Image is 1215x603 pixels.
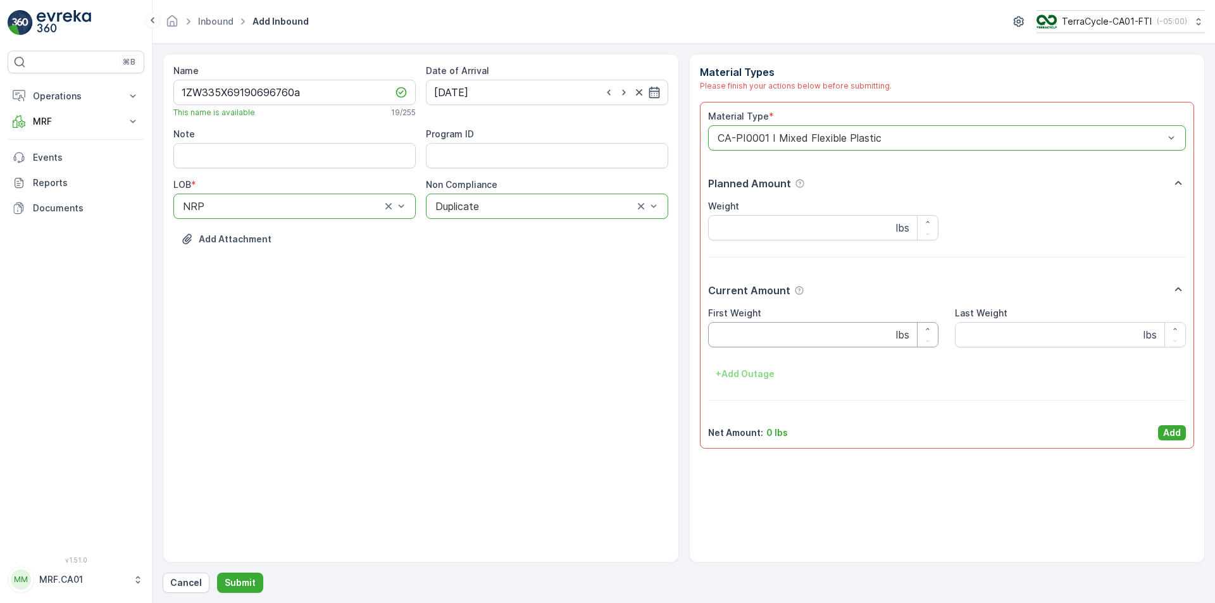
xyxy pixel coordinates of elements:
[1062,15,1152,28] p: TerraCycle-CA01-FTI
[795,178,805,189] div: Help Tooltip Icon
[1037,15,1057,28] img: TC_BVHiTW6.png
[1143,327,1157,342] p: lbs
[250,15,311,28] span: Add Inbound
[8,145,144,170] a: Events
[708,283,790,298] p: Current Amount
[955,308,1007,318] label: Last Weight
[225,576,256,589] p: Submit
[426,65,489,76] label: Date of Arrival
[708,426,763,439] p: Net Amount :
[708,364,782,384] button: +Add Outage
[33,115,119,128] p: MRF
[708,201,739,211] label: Weight
[173,128,195,139] label: Note
[33,151,139,164] p: Events
[8,10,33,35] img: logo
[8,196,144,221] a: Documents
[426,128,474,139] label: Program ID
[173,229,279,249] button: Upload File
[716,368,775,380] p: + Add Outage
[123,57,135,67] p: ⌘B
[426,179,497,190] label: Non Compliance
[1157,16,1187,27] p: ( -05:00 )
[173,179,191,190] label: LOB
[198,16,234,27] a: Inbound
[426,80,668,105] input: dd/mm/yyyy
[1158,425,1186,440] button: Add
[8,566,144,593] button: MMMRF.CA01
[700,80,1195,92] div: Please finish your actions below before submitting.
[708,308,761,318] label: First Weight
[391,108,416,118] p: 19 / 255
[173,65,199,76] label: Name
[11,569,31,590] div: MM
[700,65,1195,80] p: Material Types
[8,109,144,134] button: MRF
[199,233,271,246] p: Add Attachment
[170,576,202,589] p: Cancel
[794,285,804,295] div: Help Tooltip Icon
[8,170,144,196] a: Reports
[1037,10,1205,33] button: TerraCycle-CA01-FTI(-05:00)
[39,573,127,586] p: MRF.CA01
[766,426,788,439] p: 0 lbs
[8,556,144,564] span: v 1.51.0
[896,327,909,342] p: lbs
[33,202,139,214] p: Documents
[173,108,255,118] span: This name is available
[163,573,209,593] button: Cancel
[708,176,791,191] p: Planned Amount
[8,84,144,109] button: Operations
[217,573,263,593] button: Submit
[33,177,139,189] p: Reports
[33,90,119,103] p: Operations
[896,220,909,235] p: lbs
[37,10,91,35] img: logo_light-DOdMpM7g.png
[165,19,179,30] a: Homepage
[1163,426,1181,439] p: Add
[708,111,769,121] label: Material Type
